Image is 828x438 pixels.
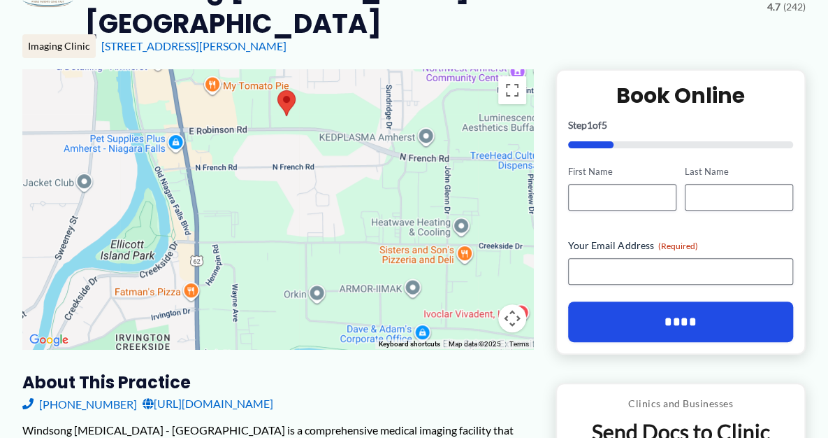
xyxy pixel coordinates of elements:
[22,34,96,58] div: Imaging Clinic
[498,76,526,104] button: Toggle fullscreen view
[379,339,440,349] button: Keyboard shortcuts
[22,393,137,414] a: [PHONE_NUMBER]
[26,331,72,349] img: Google
[685,165,793,178] label: Last Name
[658,241,697,251] span: (Required)
[567,395,794,413] p: Clinics and Businesses
[587,119,593,131] span: 1
[509,340,529,348] a: Terms (opens in new tab)
[568,165,676,178] label: First Name
[568,120,793,130] p: Step of
[568,239,793,253] label: Your Email Address
[568,82,793,109] h2: Book Online
[26,331,72,349] a: Open this area in Google Maps (opens a new window)
[101,39,286,52] a: [STREET_ADDRESS][PERSON_NAME]
[22,372,533,393] h3: About this practice
[143,393,273,414] a: [URL][DOMAIN_NAME]
[449,340,501,348] span: Map data ©2025
[498,304,526,332] button: Map camera controls
[602,119,607,131] span: 5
